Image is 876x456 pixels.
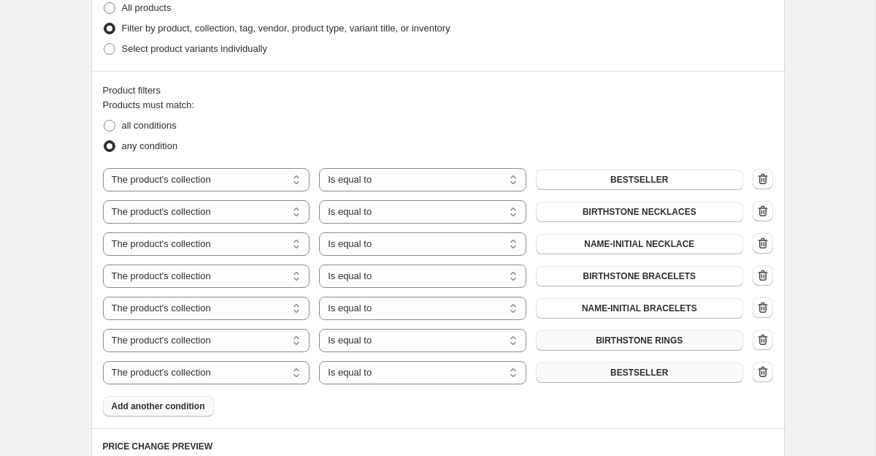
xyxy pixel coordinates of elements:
span: BESTSELLER [610,174,668,186]
button: NAME-INITIAL NECKLACE [536,234,743,254]
span: NAME-INITIAL NECKLACE [584,238,694,250]
button: BIRTHSTONE BRACELETS [536,266,743,286]
span: all conditions [122,120,177,131]
button: Add another condition [103,396,214,417]
span: BESTSELLER [610,367,668,379]
span: BIRTHSTONE RINGS [596,335,683,346]
span: Filter by product, collection, tag, vendor, product type, variant title, or inventory [122,23,450,34]
span: any condition [122,140,178,151]
div: Product filters [103,83,773,98]
button: BESTSELLER [536,170,743,190]
button: BESTSELLER [536,362,743,383]
span: Select product variants individually [122,43,267,54]
h6: PRICE CHANGE PREVIEW [103,441,773,452]
button: NAME-INITIAL BRACELETS [536,298,743,319]
span: All products [122,2,172,13]
span: NAME-INITIAL BRACELETS [582,303,697,314]
span: BIRTHSTONE BRACELETS [583,270,696,282]
button: BIRTHSTONE NECKLACES [536,202,743,222]
span: Add another condition [112,400,205,412]
button: BIRTHSTONE RINGS [536,330,743,351]
span: BIRTHSTONE NECKLACES [583,206,696,218]
span: Products must match: [103,99,195,110]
